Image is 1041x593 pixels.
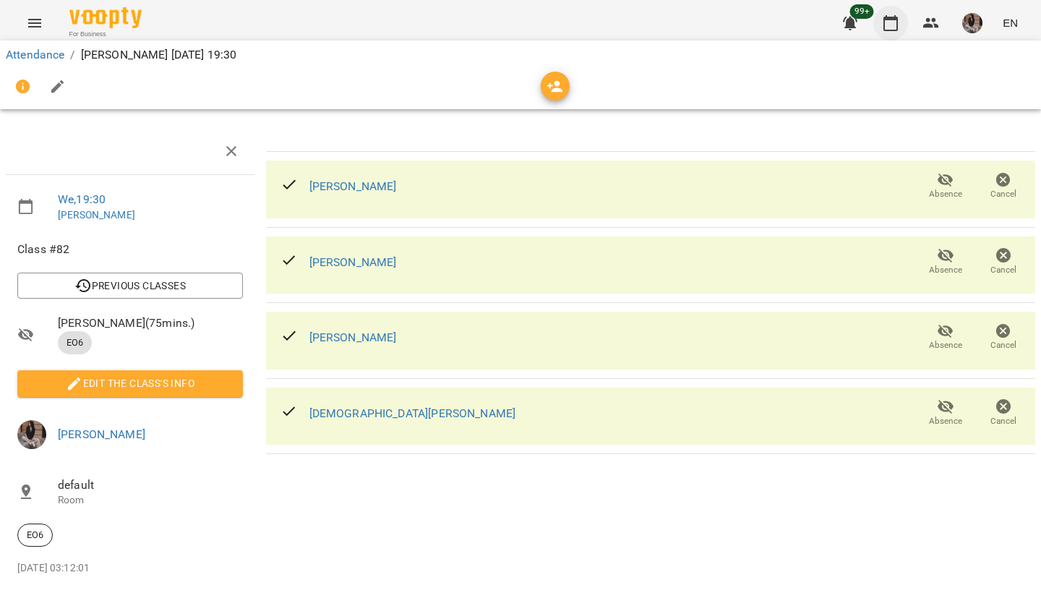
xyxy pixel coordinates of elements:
span: Cancel [990,339,1016,351]
button: Cancel [974,317,1032,358]
button: Cancel [974,393,1032,434]
span: Edit the class's Info [29,375,231,392]
span: ЕО6 [58,336,92,349]
a: [PERSON_NAME] [309,179,397,193]
img: 7eeb5c2dceb0f540ed985a8fa2922f17.jpg [962,13,982,33]
a: We , 19:30 [58,192,106,206]
button: EN [997,9,1024,36]
a: Attendance [6,48,64,61]
img: Voopty Logo [69,7,142,28]
span: ЕО6 [18,529,52,542]
span: Previous Classes [29,277,231,294]
li: / [70,46,74,64]
button: Edit the class's Info [17,370,243,396]
a: [PERSON_NAME] [309,255,397,269]
a: [DEMOGRAPHIC_DATA][PERSON_NAME] [309,406,516,420]
p: [PERSON_NAME] [DATE] 19:30 [81,46,237,64]
a: [PERSON_NAME] [309,330,397,344]
span: default [58,477,243,494]
a: [PERSON_NAME] [58,209,135,221]
nav: breadcrumb [6,46,1035,64]
span: Class #82 [17,241,243,258]
p: Room [58,493,243,508]
span: Cancel [990,415,1016,427]
button: Previous Classes [17,273,243,299]
button: Absence [917,317,974,358]
button: Absence [917,393,974,434]
span: Cancel [990,264,1016,276]
button: Absence [917,242,974,282]
span: Absence [929,339,962,351]
span: Absence [929,264,962,276]
a: [PERSON_NAME] [58,427,145,441]
button: Absence [917,166,974,207]
span: Absence [929,188,962,200]
span: For Business [69,30,142,39]
div: ЕО6 [17,524,53,547]
span: EN [1003,15,1018,30]
button: Cancel [974,242,1032,282]
p: [DATE] 03:12:01 [17,561,243,576]
span: Absence [929,415,962,427]
button: Menu [17,6,52,40]
span: [PERSON_NAME] ( 75 mins. ) [58,315,243,332]
span: 99+ [850,4,874,19]
img: 7eeb5c2dceb0f540ed985a8fa2922f17.jpg [17,420,46,449]
span: Cancel [990,188,1016,200]
button: Cancel [974,166,1032,207]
